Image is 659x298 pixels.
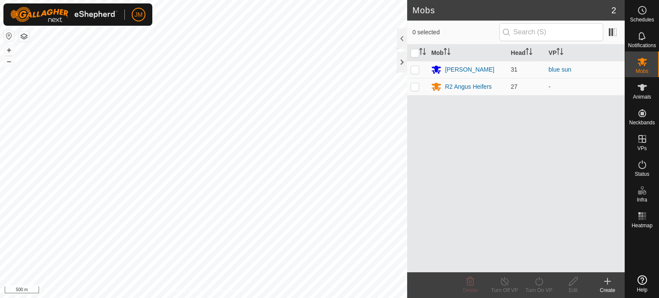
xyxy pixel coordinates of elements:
div: R2 Angus Heifers [445,82,492,91]
span: Notifications [628,43,656,48]
div: Turn Off VP [487,286,522,294]
button: – [4,56,14,66]
span: Heatmap [632,223,653,228]
span: Status [635,172,649,177]
span: Schedules [630,17,654,22]
div: [PERSON_NAME] [445,65,494,74]
div: Create [590,286,625,294]
span: VPs [637,146,647,151]
th: Mob [428,45,507,61]
div: Edit [556,286,590,294]
span: Neckbands [629,120,655,125]
p-sorticon: Activate to sort [526,49,532,56]
span: Delete [463,287,478,293]
span: 2 [611,4,616,17]
img: Gallagher Logo [10,7,118,22]
span: Mobs [636,69,648,74]
span: 0 selected [412,28,499,37]
button: + [4,45,14,55]
a: blue sun [549,66,571,73]
span: Animals [633,94,651,99]
td: - [545,78,625,95]
a: Help [625,272,659,296]
button: Reset Map [4,31,14,41]
button: Map Layers [19,31,29,42]
p-sorticon: Activate to sort [556,49,563,56]
p-sorticon: Activate to sort [419,49,426,56]
h2: Mobs [412,5,611,15]
span: JM [135,10,143,19]
div: Turn On VP [522,286,556,294]
p-sorticon: Activate to sort [444,49,450,56]
th: VP [545,45,625,61]
a: Contact Us [212,287,237,295]
span: Infra [637,197,647,202]
span: 27 [511,83,518,90]
span: 31 [511,66,518,73]
span: Help [637,287,647,292]
a: Privacy Policy [170,287,202,295]
input: Search (S) [499,23,603,41]
th: Head [508,45,545,61]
